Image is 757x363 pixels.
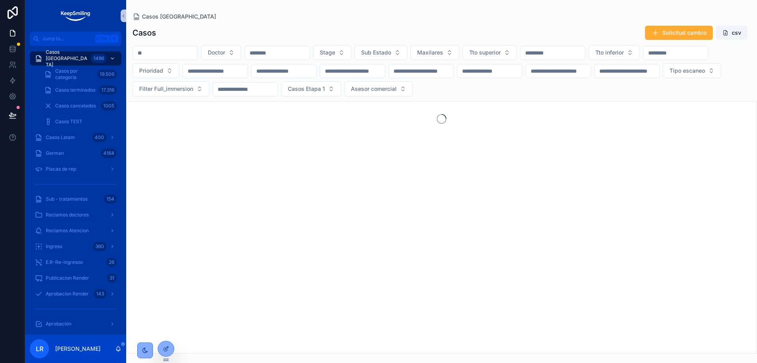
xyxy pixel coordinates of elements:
a: Sub - tratamientos154 [30,192,121,206]
span: Sub - tratamientos [46,196,88,202]
span: Reclamos Atencion [46,228,89,234]
span: Doctor [208,49,225,56]
button: Select Button [132,81,209,96]
div: 400 [92,133,106,142]
span: Casos TEST [55,118,82,125]
div: 17.316 [99,85,117,95]
div: 1005 [101,101,117,111]
a: E.R-Re-ingresoo26 [30,255,121,269]
span: K [111,36,117,42]
span: LR [36,344,43,354]
span: Jump to... [42,36,92,42]
button: csv [716,26,748,40]
span: Casos terminados [55,87,95,93]
button: Select Button [132,63,179,78]
a: Casos cancelados1005 [39,99,121,113]
span: Casos [GEOGRAPHIC_DATA] [46,49,88,68]
span: Stage [320,49,335,56]
button: Select Button [410,45,459,60]
div: 1496 [91,54,106,63]
a: Publicacion Render31 [30,271,121,285]
span: Placas de rep [46,166,76,172]
div: 4164 [101,149,117,158]
span: Tto inferior [595,49,624,56]
button: Select Button [462,45,517,60]
a: German4164 [30,146,121,160]
span: Sub Estado [361,49,391,56]
div: 143 [94,289,106,299]
span: Tipo escaneo [669,67,705,75]
span: Aprobación [46,321,71,327]
span: Solicitud cambio [662,29,707,37]
a: Reclamos doctores [30,208,121,222]
span: Maxilares [417,49,443,56]
a: Casos TEST [39,115,121,129]
span: Casos Latam [46,134,75,141]
p: [PERSON_NAME] [55,345,101,353]
button: Select Button [313,45,351,60]
div: 31 [107,273,117,283]
button: Select Button [281,81,341,96]
span: E.R-Re-ingresoo [46,259,83,265]
div: 154 [104,194,117,204]
a: Casos [GEOGRAPHIC_DATA]1496 [30,51,121,66]
h1: Casos [132,27,156,38]
a: Aprobacion Render143 [30,287,121,301]
img: App logo [60,9,91,22]
button: Select Button [663,63,721,78]
span: Aprobacion Render [46,291,89,297]
span: German [46,150,64,156]
span: Filter Full_immersion [139,85,193,93]
a: Reclamos Atencion [30,224,121,238]
a: Ingreso360 [30,239,121,254]
a: Casos por categoria19.506 [39,67,121,81]
button: Select Button [201,45,241,60]
a: Aprobación [30,317,121,331]
div: 19.506 [97,70,117,79]
button: Select Button [354,45,407,60]
span: Tto superior [469,49,501,56]
span: Casos cancelados [55,103,96,109]
a: Placas de rep [30,162,121,176]
a: Casos terminados17.316 [39,83,121,97]
span: Publicacion Render [46,275,89,281]
span: Ingreso [46,243,62,250]
button: Solicitud cambio [645,26,713,40]
span: Casos [GEOGRAPHIC_DATA] [142,13,216,21]
button: Select Button [344,81,413,96]
span: Casos por categoria [55,68,94,81]
a: Casos [GEOGRAPHIC_DATA] [132,13,216,21]
span: Casos Etapa 1 [288,85,325,93]
span: Reclamos doctores [46,212,89,218]
span: Ctrl [95,35,110,43]
span: Asesor comercial [351,85,397,93]
button: Jump to...CtrlK [30,32,121,46]
button: Select Button [589,45,640,60]
div: 360 [93,242,106,251]
a: Casos Latam400 [30,130,121,145]
div: 26 [106,258,117,267]
div: scrollable content [25,46,126,335]
span: Prioridad [139,67,163,75]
